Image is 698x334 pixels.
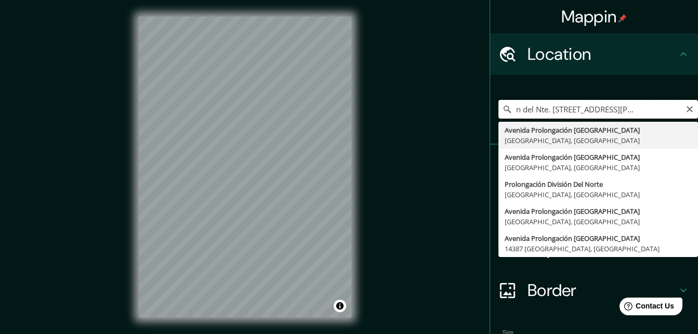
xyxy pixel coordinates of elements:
div: [GEOGRAPHIC_DATA], [GEOGRAPHIC_DATA] [505,189,692,200]
div: Prolongación División Del Norte [505,179,692,189]
h4: Mappin [561,6,627,27]
canvas: Map [139,17,351,317]
h4: Border [528,280,677,301]
div: [GEOGRAPHIC_DATA], [GEOGRAPHIC_DATA] [505,216,692,227]
div: Border [490,269,698,311]
h4: Layout [528,238,677,259]
div: Avenida Prolongación [GEOGRAPHIC_DATA] [505,233,692,243]
div: Avenida Prolongación [GEOGRAPHIC_DATA] [505,152,692,162]
img: pin-icon.png [618,14,627,22]
iframe: Help widget launcher [605,293,687,323]
button: Toggle attribution [334,300,346,312]
div: [GEOGRAPHIC_DATA], [GEOGRAPHIC_DATA] [505,135,692,146]
input: Pick your city or area [498,100,698,119]
div: 14387 [GEOGRAPHIC_DATA], [GEOGRAPHIC_DATA] [505,243,692,254]
div: [GEOGRAPHIC_DATA], [GEOGRAPHIC_DATA] [505,162,692,173]
div: Layout [490,228,698,269]
h4: Location [528,44,677,65]
button: Clear [686,104,694,113]
div: Location [490,33,698,75]
div: Avenida Prolongación [GEOGRAPHIC_DATA] [505,206,692,216]
div: Pins [490,145,698,186]
div: Avenida Prolongación [GEOGRAPHIC_DATA] [505,125,692,135]
div: Style [490,186,698,228]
